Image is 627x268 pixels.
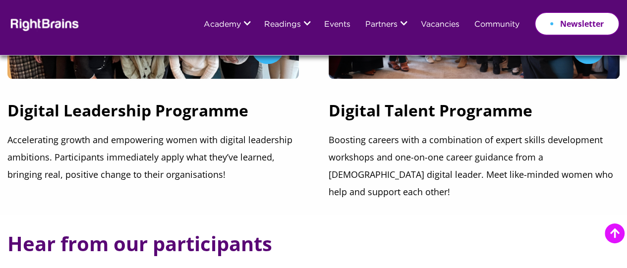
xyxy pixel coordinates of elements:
[329,131,620,201] p: Boosting careers with a combination of expert skills development workshops and one-on-one career ...
[329,100,620,132] a: Digital Talent Programme
[534,12,620,36] a: Newsletter
[7,100,299,132] a: Digital Leadership Programme
[7,230,272,257] h2: Hear from our participants
[264,21,301,29] a: Readings
[204,21,241,29] a: Academy
[365,21,398,29] a: Partners
[7,17,79,31] img: Rightbrains
[474,21,519,29] a: Community
[421,21,459,29] a: Vacancies
[324,21,350,29] a: Events
[7,131,299,183] p: Accelerating growth and empowering women with digital leadership ambitions. Participants immediat...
